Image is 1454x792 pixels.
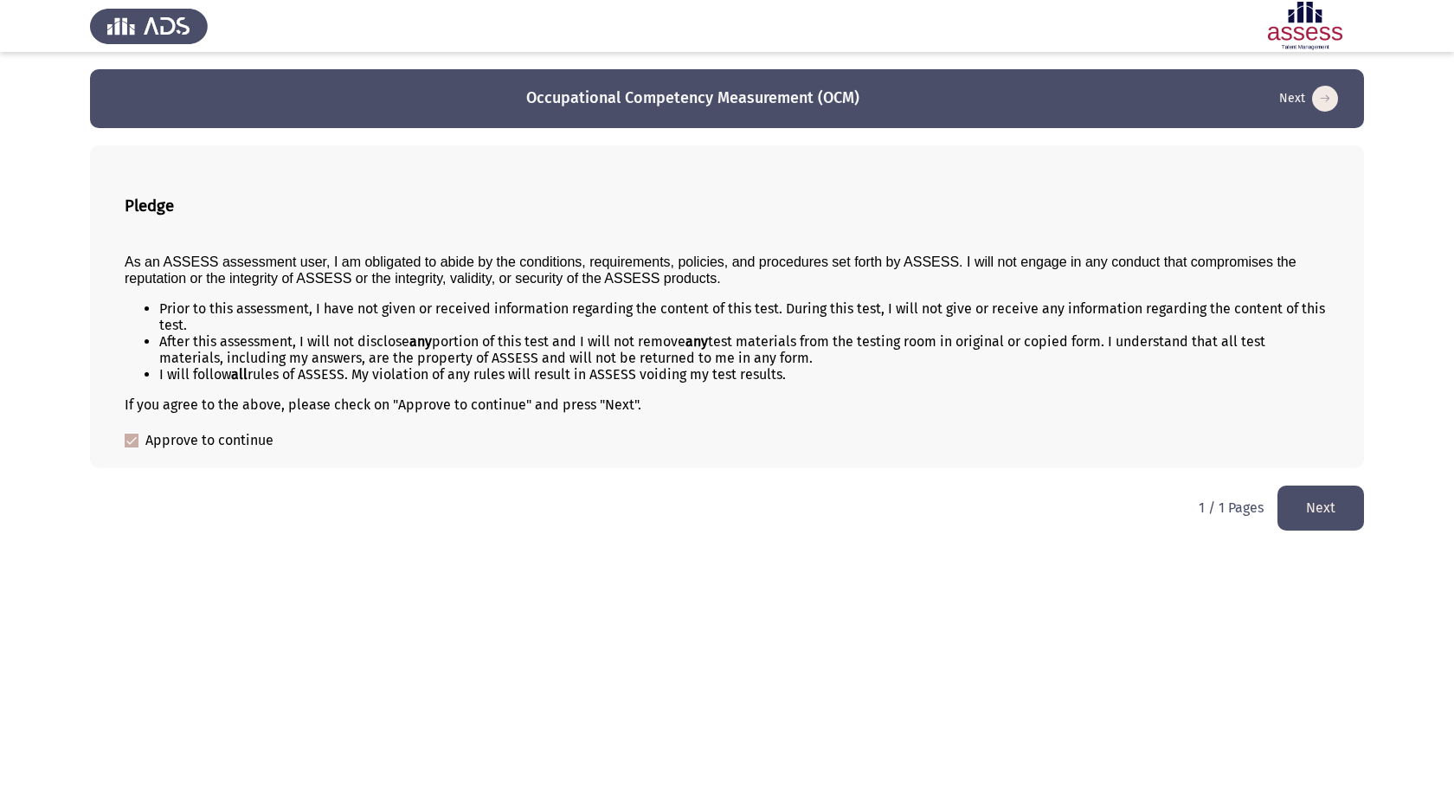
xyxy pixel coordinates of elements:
h3: Occupational Competency Measurement (OCM) [526,87,859,109]
li: I will follow rules of ASSESS. My violation of any rules will result in ASSESS voiding my test re... [159,366,1329,383]
b: any [685,333,708,350]
p: 1 / 1 Pages [1199,499,1264,516]
img: Assessment logo of OCM R1 ASSESS [1246,2,1364,50]
b: Pledge [125,196,174,216]
div: If you agree to the above, please check on "Approve to continue" and press "Next". [125,396,1329,413]
button: load next page [1277,486,1364,530]
b: all [231,366,248,383]
b: any [409,333,432,350]
span: As an ASSESS assessment user, I am obligated to abide by the conditions, requirements, policies, ... [125,254,1296,286]
button: load next page [1274,85,1343,113]
img: Assess Talent Management logo [90,2,208,50]
span: Approve to continue [145,430,273,451]
li: Prior to this assessment, I have not given or received information regarding the content of this ... [159,300,1329,333]
li: After this assessment, I will not disclose portion of this test and I will not remove test materi... [159,333,1329,366]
